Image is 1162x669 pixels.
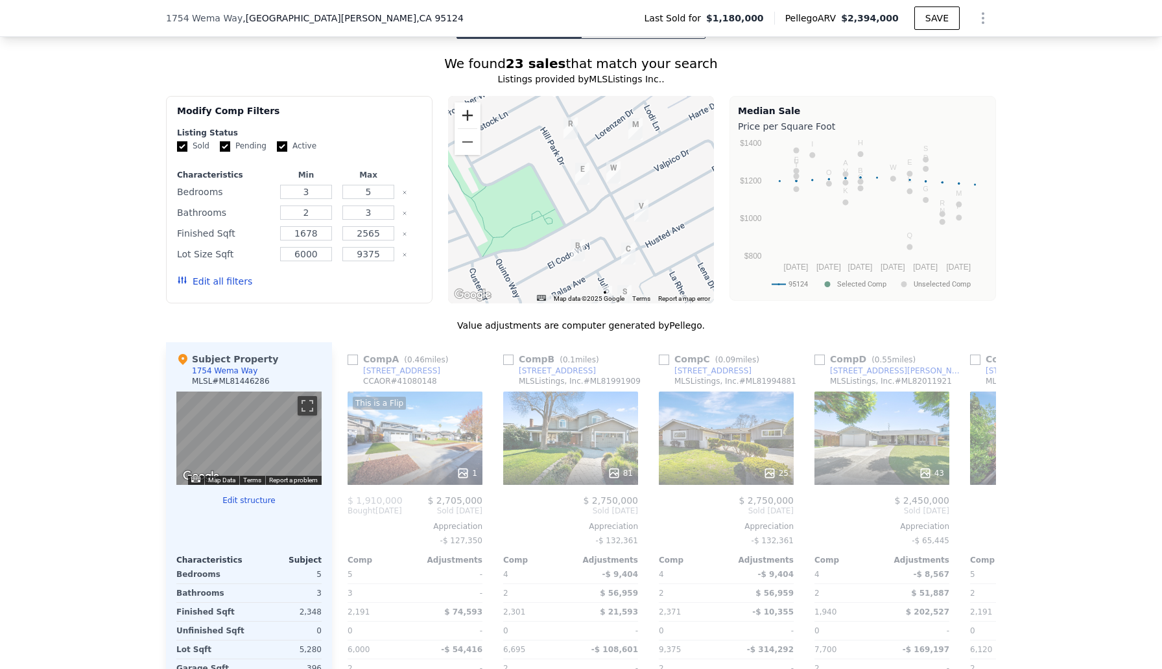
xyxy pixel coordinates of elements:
div: Appreciation [970,521,1105,532]
span: -$ 108,601 [591,645,638,654]
img: Google [180,468,222,485]
div: Street View [176,392,322,485]
div: 1741 Harte Dr [628,118,643,140]
span: , CA 95124 [416,13,464,23]
text: N [940,207,945,215]
input: Sold [177,141,187,152]
div: Bedrooms [176,565,246,583]
span: Map data ©2025 Google [554,295,624,302]
div: - [729,622,794,640]
a: Report a map error [658,295,710,302]
a: Terms (opens in new tab) [243,476,261,484]
a: [STREET_ADDRESS] [659,366,752,376]
text: L [908,176,912,183]
div: Characteristics [176,555,249,565]
div: 1754 Wema Way [598,286,612,308]
span: 0 [348,626,353,635]
div: Comp [814,555,882,565]
span: -$ 132,361 [596,536,638,545]
text: [DATE] [946,263,971,272]
input: Pending [220,141,230,152]
span: -$ 314,292 [747,645,794,654]
div: 25 [763,467,788,480]
text: U [794,158,799,165]
svg: A chart. [738,135,988,298]
div: Comp [348,555,415,565]
text: D [923,154,929,161]
div: Unfinished Sqft [176,622,246,640]
span: Sold [DATE] [402,506,482,516]
span: $ 56,959 [600,589,638,598]
div: Bathrooms [176,584,246,602]
button: Zoom in [455,102,480,128]
span: -$ 169,197 [903,645,949,654]
div: 2830 Julio Ave [617,285,632,307]
button: Clear [402,211,407,216]
div: Bedrooms [177,183,272,201]
span: $ 2,705,000 [427,495,482,506]
div: Comp C [659,353,765,366]
text: G [923,185,929,193]
button: Show Options [970,5,996,31]
span: 0 [814,626,820,635]
div: 5,280 [252,640,322,659]
span: Last Sold for [645,12,707,25]
div: 2 [970,584,1035,602]
span: 0.1 [563,355,575,364]
div: - [884,622,949,640]
span: 4 [503,570,508,579]
div: 2,348 [252,603,322,621]
span: -$ 10,355 [752,607,794,616]
button: Edit structure [176,495,322,506]
div: - [418,622,482,640]
span: 5 [348,570,353,579]
span: 9,375 [659,645,681,654]
div: Max [340,170,397,180]
span: 2,191 [348,607,370,616]
text: T [794,161,799,169]
div: Appreciation [348,521,482,532]
div: 1736 Balsa Ave [621,242,635,264]
div: This is a Flip [353,397,406,410]
a: [STREET_ADDRESS] [970,366,1063,376]
div: MLSListings, Inc. # ML81994881 [674,376,796,386]
div: Subject Property [176,353,278,366]
div: [STREET_ADDRESS][PERSON_NAME] [830,366,965,376]
text: C [858,173,863,181]
span: $ 1,910,000 [348,495,403,506]
input: Active [277,141,287,152]
div: 2 [814,584,879,602]
span: -$ 8,567 [914,570,949,579]
span: $ 21,593 [600,607,638,616]
span: -$ 127,350 [440,536,482,545]
text: R [940,199,945,207]
button: Zoom out [455,129,480,155]
div: Adjustments [726,555,794,565]
span: 2,371 [659,607,681,616]
div: Subject [249,555,322,565]
div: - [418,584,482,602]
text: Q [907,231,913,239]
text: H [858,139,863,147]
div: [STREET_ADDRESS] [519,366,596,376]
text: M [956,189,962,197]
text: P [956,202,961,210]
text: J [794,174,798,182]
div: Lot Sqft [176,640,246,659]
div: Comp A [348,353,453,366]
text: [DATE] [784,263,809,272]
a: [STREET_ADDRESS] [503,366,596,376]
div: [DATE] [348,506,402,516]
span: -$ 65,445 [912,536,949,545]
div: Comp B [503,353,604,366]
button: Clear [402,231,407,237]
div: Map [176,392,322,485]
span: $2,394,000 [841,13,899,23]
div: MLSListings, Inc. # ML82011921 [830,376,952,386]
div: Adjustments [571,555,638,565]
div: [STREET_ADDRESS] [363,366,440,376]
span: ( miles) [554,355,604,364]
div: Bathrooms [177,204,272,222]
span: $ 56,959 [755,589,794,598]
